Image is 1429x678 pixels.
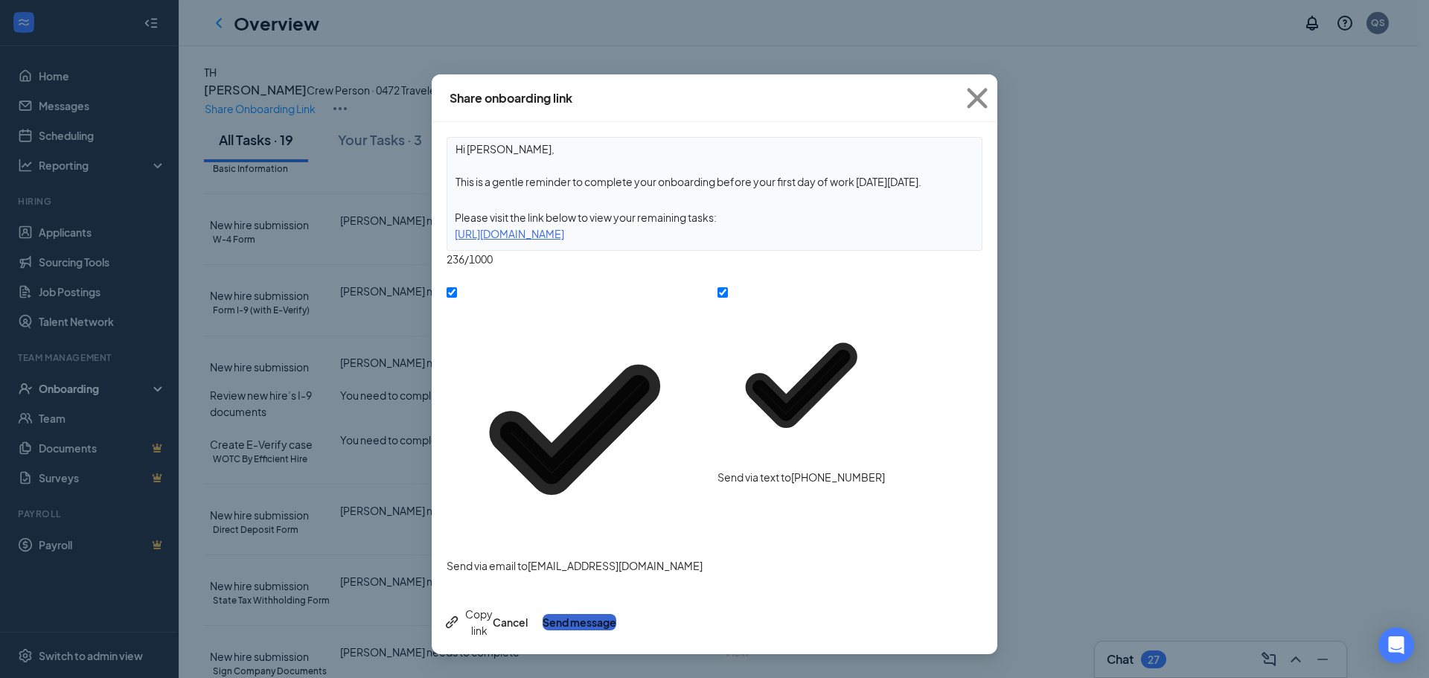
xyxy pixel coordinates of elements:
[447,559,703,572] span: Send via email to [EMAIL_ADDRESS][DOMAIN_NAME]
[450,90,572,106] div: Share onboarding link
[957,74,997,122] button: Close
[447,209,982,226] div: Please visit the link below to view your remaining tasks:
[717,301,885,469] svg: Checkmark
[444,613,461,631] svg: Link
[717,470,885,484] span: Send via text to [PHONE_NUMBER]
[447,138,982,193] textarea: Hi [PERSON_NAME], This is a gentle reminder to complete your onboarding before your first day of ...
[447,301,703,557] svg: Checkmark
[444,606,493,639] button: Link Copy link
[717,287,728,298] input: Send via text to[PHONE_NUMBER]
[447,287,457,298] input: Send via email to[EMAIL_ADDRESS][DOMAIN_NAME]
[493,614,528,630] button: Cancel
[957,78,997,118] svg: Cross
[447,251,982,267] div: 236 / 1000
[447,226,982,242] div: [URL][DOMAIN_NAME]
[543,614,616,630] button: Send message
[1378,627,1414,663] div: Open Intercom Messenger
[444,606,493,639] div: Copy link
